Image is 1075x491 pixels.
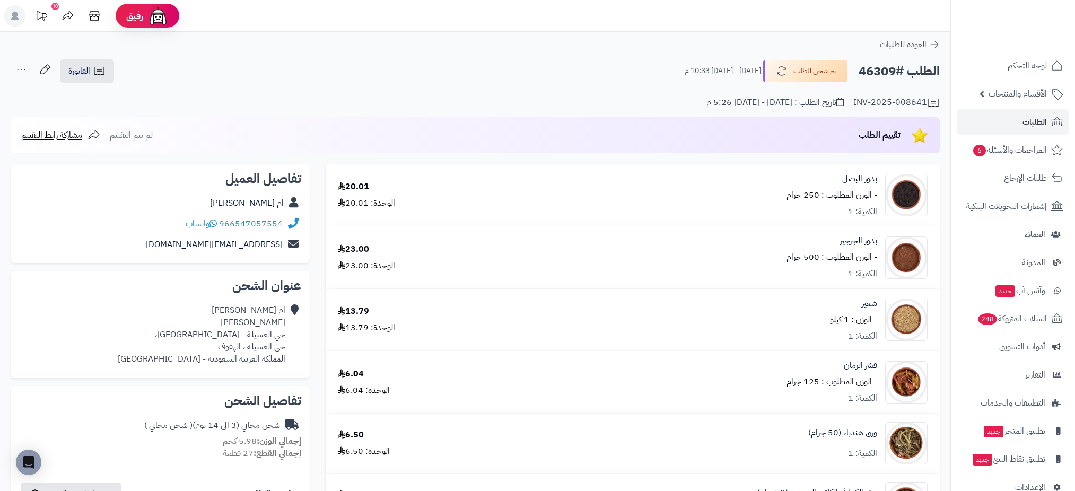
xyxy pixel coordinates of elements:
[840,235,877,247] a: بذور الجرجير
[223,447,301,460] small: 27 قطعة
[886,299,927,341] img: 1633578113-Barley-90x90.jpg
[338,429,364,441] div: 6.50
[1022,115,1047,129] span: الطلبات
[146,238,283,251] a: [EMAIL_ADDRESS][DOMAIN_NAME]
[338,243,369,256] div: 23.00
[28,5,55,29] a: تحديثات المنصة
[254,447,301,460] strong: إجمالي القطع:
[957,250,1069,275] a: المدونة
[859,129,901,142] span: تقييم الطلب
[763,60,847,82] button: تم شحن الطلب
[844,360,877,372] a: قشر الرمان
[989,86,1047,101] span: الأقسام والمنتجات
[886,361,927,404] img: 1633635488-Pomegranate%20Peel-90x90.jpg
[210,197,284,209] a: ام [PERSON_NAME]
[830,313,877,326] small: - الوزن : 1 كيلو
[19,279,301,292] h2: عنوان الشحن
[1004,171,1047,186] span: طلبات الإرجاع
[338,445,390,458] div: الوحدة: 6.50
[973,454,992,466] span: جديد
[984,426,1003,437] span: جديد
[957,109,1069,135] a: الطلبات
[685,66,761,76] small: [DATE] - [DATE] 10:33 م
[51,3,59,10] div: 10
[957,306,1069,331] a: السلات المتروكة248
[219,217,283,230] a: 966547057554
[706,97,844,109] div: تاريخ الطلب : [DATE] - [DATE] 5:26 م
[338,197,395,209] div: الوحدة: 20.01
[848,206,877,218] div: الكمية: 1
[957,137,1069,163] a: المراجعات والأسئلة6
[68,65,90,77] span: الفاتورة
[21,129,100,142] a: مشاركة رابط التقييم
[848,268,877,280] div: الكمية: 1
[880,38,940,51] a: العودة للطلبات
[886,174,927,216] img: 1677335760-Onion%20Seeds-90x90.jpg
[786,375,877,388] small: - الوزن المطلوب : 125 جرام
[981,396,1045,410] span: التطبيقات والخدمات
[1025,367,1045,382] span: التقارير
[338,384,390,397] div: الوحدة: 6.04
[862,297,877,310] a: شعير
[972,452,1045,467] span: تطبيق نقاط البيع
[957,53,1069,78] a: لوحة التحكم
[118,304,285,365] div: ام [PERSON_NAME] [PERSON_NAME] حي العسيلة - [GEOGRAPHIC_DATA]، حي العسيلة ، الهفوف المملكة العربي...
[957,222,1069,247] a: العملاء
[957,334,1069,360] a: أدوات التسويق
[848,448,877,460] div: الكمية: 1
[808,427,877,439] a: ورق هندباء (50 جرام)
[983,424,1045,439] span: تطبيق المتجر
[853,97,940,109] div: INV-2025-008641
[957,390,1069,416] a: التطبيقات والخدمات
[19,172,301,185] h2: تفاصيل العميل
[1022,255,1045,270] span: المدونة
[16,450,41,475] div: Open Intercom Messenger
[338,305,369,318] div: 13.79
[147,5,169,27] img: ai-face.png
[957,194,1069,219] a: إشعارات التحويلات البنكية
[338,181,369,193] div: 20.01
[999,339,1045,354] span: أدوات التسويق
[848,330,877,343] div: الكمية: 1
[786,189,877,201] small: - الوزن المطلوب : 250 جرام
[842,173,877,185] a: بذور البصل
[995,285,1015,297] span: جديد
[957,278,1069,303] a: وآتس آبجديد
[973,145,986,156] span: 6
[957,446,1069,472] a: تطبيق نقاط البيعجديد
[1008,58,1047,73] span: لوحة التحكم
[126,10,143,22] span: رفيق
[19,394,301,407] h2: تفاصيل الشحن
[848,392,877,405] div: الكمية: 1
[144,419,280,432] div: شحن مجاني (3 الى 14 يوم)
[957,165,1069,191] a: طلبات الإرجاع
[886,236,927,279] img: 1633580797-Arugula%20Seeds-90x90.jpg
[186,217,217,230] a: واتساب
[21,129,82,142] span: مشاركة رابط التقييم
[957,362,1069,388] a: التقارير
[972,143,1047,157] span: المراجعات والأسئلة
[338,322,395,334] div: الوحدة: 13.79
[338,368,364,380] div: 6.04
[886,422,927,464] img: 1645466661-Dandelion-90x90.jpg
[966,199,1047,214] span: إشعارات التحويلات البنكية
[338,260,395,272] div: الوحدة: 23.00
[60,59,114,83] a: الفاتورة
[880,38,927,51] span: العودة للطلبات
[1025,227,1045,242] span: العملاء
[859,60,940,82] h2: الطلب #46309
[978,313,997,325] span: 248
[110,129,153,142] span: لم يتم التقييم
[257,435,301,448] strong: إجمالي الوزن:
[144,419,193,432] span: ( شحن مجاني )
[223,435,301,448] small: 5.98 كجم
[994,283,1045,298] span: وآتس آب
[786,251,877,264] small: - الوزن المطلوب : 500 جرام
[957,418,1069,444] a: تطبيق المتجرجديد
[977,311,1047,326] span: السلات المتروكة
